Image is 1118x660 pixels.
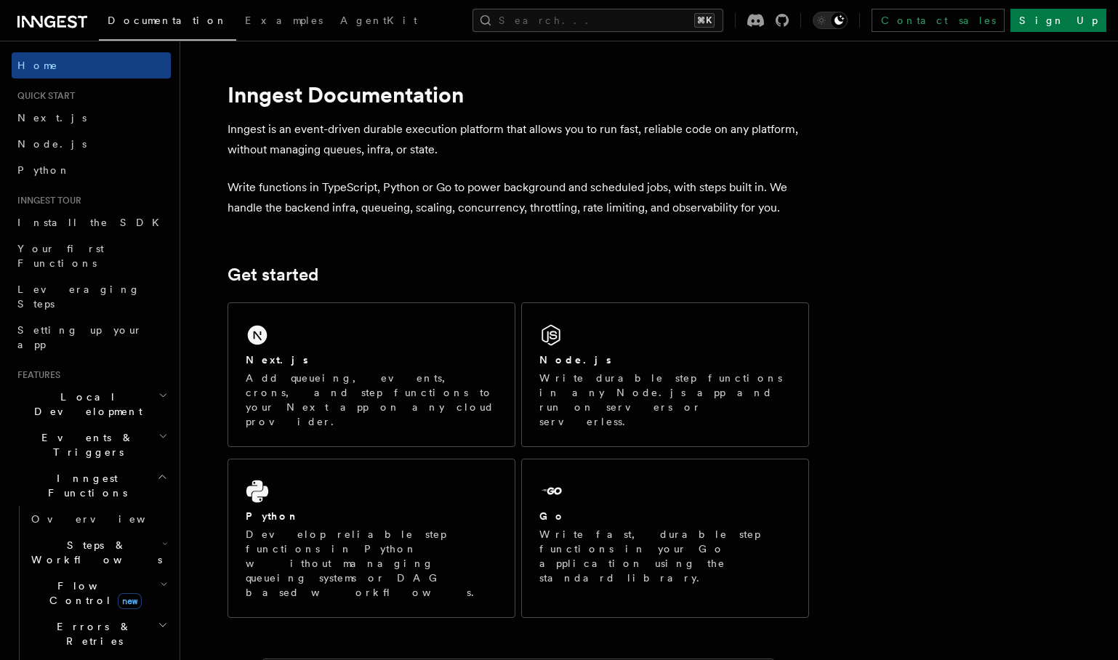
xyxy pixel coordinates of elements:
[108,15,228,26] span: Documentation
[1010,9,1106,32] a: Sign Up
[521,459,809,618] a: GoWrite fast, durable step functions in your Go application using the standard library.
[12,209,171,236] a: Install the SDK
[99,4,236,41] a: Documentation
[12,424,171,465] button: Events & Triggers
[12,90,75,102] span: Quick start
[245,15,323,26] span: Examples
[12,195,81,206] span: Inngest tour
[539,353,611,367] h2: Node.js
[228,302,515,447] a: Next.jsAdd queueing, events, crons, and step functions to your Next app on any cloud provider.
[246,371,497,429] p: Add queueing, events, crons, and step functions to your Next app on any cloud provider.
[331,4,426,39] a: AgentKit
[872,9,1005,32] a: Contact sales
[539,509,566,523] h2: Go
[813,12,848,29] button: Toggle dark mode
[12,465,171,506] button: Inngest Functions
[17,283,140,310] span: Leveraging Steps
[694,13,715,28] kbd: ⌘K
[25,573,171,613] button: Flow Controlnew
[12,471,157,500] span: Inngest Functions
[246,509,299,523] h2: Python
[12,390,158,419] span: Local Development
[17,164,71,176] span: Python
[539,371,791,429] p: Write durable step functions in any Node.js app and run on servers or serverless.
[12,369,60,381] span: Features
[12,105,171,131] a: Next.js
[17,138,87,150] span: Node.js
[17,324,142,350] span: Setting up your app
[17,112,87,124] span: Next.js
[12,236,171,276] a: Your first Functions
[228,265,318,285] a: Get started
[17,217,168,228] span: Install the SDK
[25,538,162,567] span: Steps & Workflows
[31,513,181,525] span: Overview
[12,384,171,424] button: Local Development
[228,119,809,160] p: Inngest is an event-driven durable execution platform that allows you to run fast, reliable code ...
[25,532,171,573] button: Steps & Workflows
[228,81,809,108] h1: Inngest Documentation
[340,15,417,26] span: AgentKit
[12,52,171,79] a: Home
[17,58,58,73] span: Home
[236,4,331,39] a: Examples
[246,353,308,367] h2: Next.js
[17,243,104,269] span: Your first Functions
[12,131,171,157] a: Node.js
[25,579,160,608] span: Flow Control
[118,593,142,609] span: new
[472,9,723,32] button: Search...⌘K
[25,619,158,648] span: Errors & Retries
[539,527,791,585] p: Write fast, durable step functions in your Go application using the standard library.
[521,302,809,447] a: Node.jsWrite durable step functions in any Node.js app and run on servers or serverless.
[12,317,171,358] a: Setting up your app
[25,613,171,654] button: Errors & Retries
[12,276,171,317] a: Leveraging Steps
[228,459,515,618] a: PythonDevelop reliable step functions in Python without managing queueing systems or DAG based wo...
[25,506,171,532] a: Overview
[228,177,809,218] p: Write functions in TypeScript, Python or Go to power background and scheduled jobs, with steps bu...
[246,527,497,600] p: Develop reliable step functions in Python without managing queueing systems or DAG based workflows.
[12,157,171,183] a: Python
[12,430,158,459] span: Events & Triggers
